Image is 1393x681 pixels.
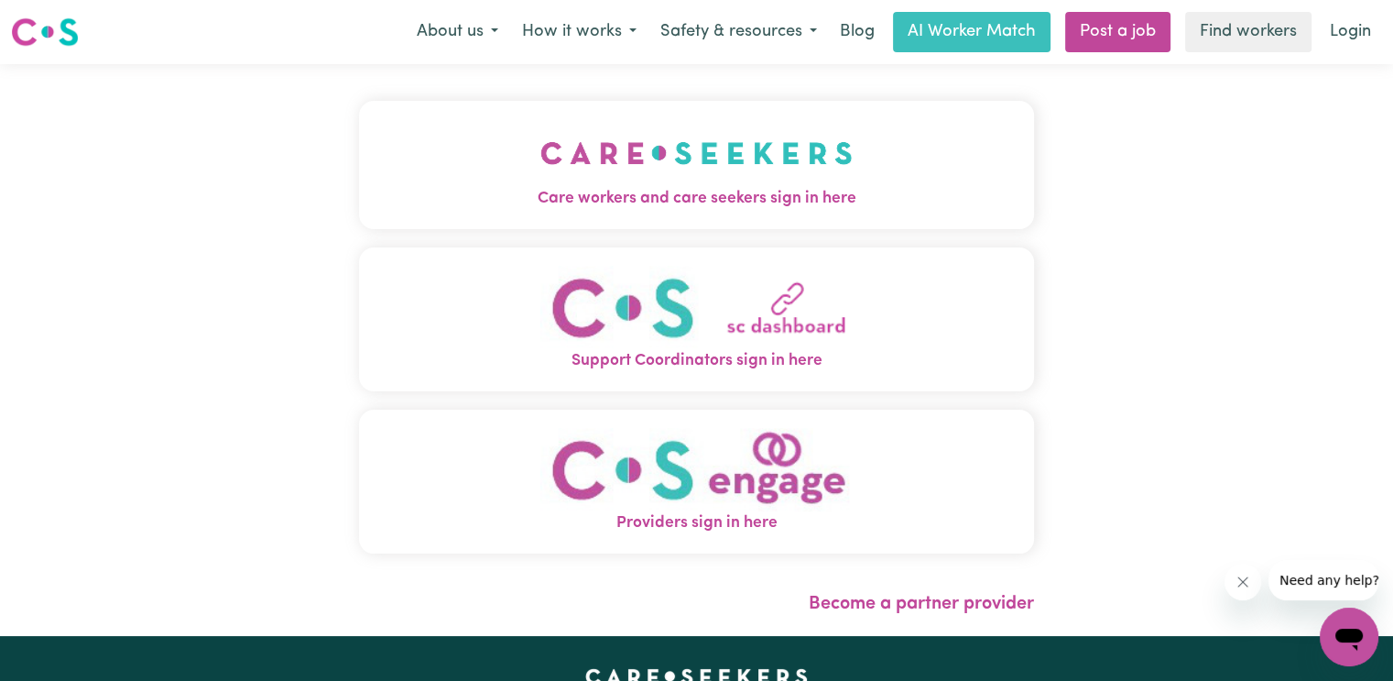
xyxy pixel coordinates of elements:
a: Blog [829,12,886,52]
a: Post a job [1065,12,1170,52]
a: AI Worker Match [893,12,1050,52]
span: Need any help? [11,13,111,27]
span: Support Coordinators sign in here [359,349,1034,373]
a: Find workers [1185,12,1311,52]
button: About us [405,13,510,51]
span: Providers sign in here [359,511,1034,535]
button: How it works [510,13,648,51]
iframe: Message from company [1268,560,1378,600]
a: Careseekers logo [11,11,79,53]
button: Support Coordinators sign in here [359,247,1034,391]
button: Providers sign in here [359,410,1034,554]
a: Login [1319,12,1382,52]
button: Care workers and care seekers sign in here [359,101,1034,229]
span: Care workers and care seekers sign in here [359,187,1034,211]
iframe: Button to launch messaging window [1320,608,1378,666]
iframe: Close message [1224,564,1261,600]
img: Careseekers logo [11,16,79,49]
button: Safety & resources [648,13,829,51]
a: Become a partner provider [809,595,1034,613]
